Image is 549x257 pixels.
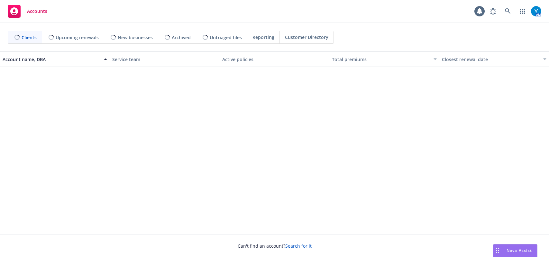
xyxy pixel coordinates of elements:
span: Can't find an account? [238,243,312,249]
button: Service team [110,51,219,67]
a: Search [501,5,514,18]
span: Accounts [27,9,47,14]
span: Nova Assist [507,248,532,253]
a: Accounts [5,2,50,20]
span: Clients [22,34,37,41]
img: photo [531,6,541,16]
span: Upcoming renewals [56,34,99,41]
button: Closest renewal date [439,51,549,67]
span: Untriaged files [210,34,242,41]
div: Service team [112,56,217,63]
div: Total premiums [332,56,429,63]
span: Customer Directory [285,34,328,41]
button: Total premiums [329,51,439,67]
a: Report a Bug [487,5,499,18]
a: Switch app [516,5,529,18]
span: Reporting [252,34,274,41]
span: Archived [172,34,191,41]
div: Drag to move [493,244,501,257]
button: Nova Assist [493,244,537,257]
button: Active policies [220,51,329,67]
div: Account name, DBA [3,56,100,63]
div: Active policies [222,56,327,63]
a: Search for it [285,243,312,249]
span: New businesses [118,34,153,41]
div: Closest renewal date [442,56,539,63]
